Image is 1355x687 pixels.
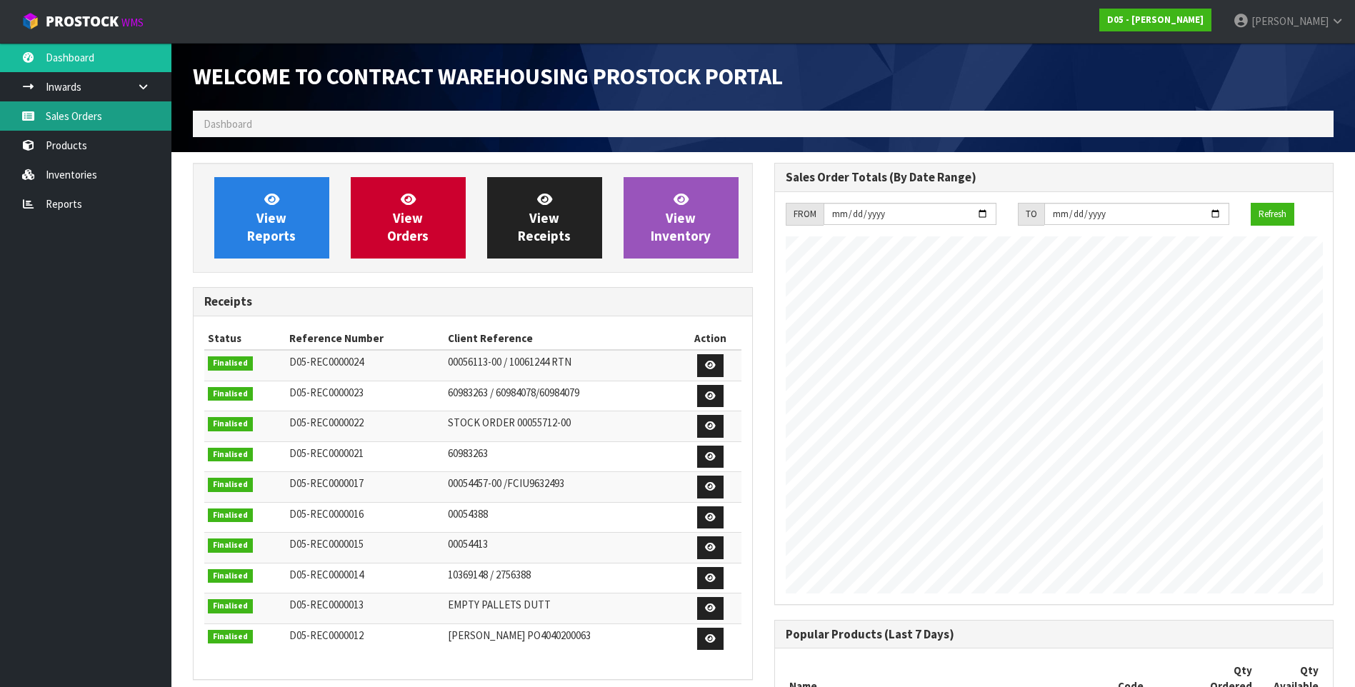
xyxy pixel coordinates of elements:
[487,177,602,259] a: ViewReceipts
[21,12,39,30] img: cube-alt.png
[286,327,445,350] th: Reference Number
[448,568,531,581] span: 10369148 / 2756388
[448,446,488,460] span: 60983263
[208,417,253,431] span: Finalised
[208,630,253,644] span: Finalised
[289,537,364,551] span: D05-REC0000015
[1251,203,1294,226] button: Refresh
[247,191,296,244] span: View Reports
[1107,14,1204,26] strong: D05 - [PERSON_NAME]
[1018,203,1044,226] div: TO
[786,171,1323,184] h3: Sales Order Totals (By Date Range)
[1251,14,1329,28] span: [PERSON_NAME]
[351,177,466,259] a: ViewOrders
[448,628,591,642] span: [PERSON_NAME] PO4040200063
[289,386,364,399] span: D05-REC0000023
[204,295,741,309] h3: Receipts
[786,203,824,226] div: FROM
[208,387,253,401] span: Finalised
[193,62,783,91] span: Welcome to Contract Warehousing ProStock Portal
[208,356,253,371] span: Finalised
[289,598,364,611] span: D05-REC0000013
[121,16,144,29] small: WMS
[448,476,564,490] span: 00054457-00 /FCIU9632493
[208,478,253,492] span: Finalised
[214,177,329,259] a: ViewReports
[786,628,1323,641] h3: Popular Products (Last 7 Days)
[208,599,253,613] span: Finalised
[208,448,253,462] span: Finalised
[448,537,488,551] span: 00054413
[448,507,488,521] span: 00054388
[208,569,253,583] span: Finalised
[46,12,119,31] span: ProStock
[289,476,364,490] span: D05-REC0000017
[289,355,364,368] span: D05-REC0000024
[448,416,571,429] span: STOCK ORDER 00055712-00
[204,327,286,350] th: Status
[208,538,253,553] span: Finalised
[679,327,741,350] th: Action
[289,507,364,521] span: D05-REC0000016
[651,191,711,244] span: View Inventory
[208,508,253,523] span: Finalised
[444,327,679,350] th: Client Reference
[204,117,252,131] span: Dashboard
[448,386,579,399] span: 60983263 / 60984078/60984079
[289,416,364,429] span: D05-REC0000022
[289,568,364,581] span: D05-REC0000014
[387,191,429,244] span: View Orders
[624,177,739,259] a: ViewInventory
[289,446,364,460] span: D05-REC0000021
[448,355,571,368] span: 00056113-00 / 10061244 RTN
[518,191,571,244] span: View Receipts
[448,598,551,611] span: EMPTY PALLETS DUTT
[289,628,364,642] span: D05-REC0000012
